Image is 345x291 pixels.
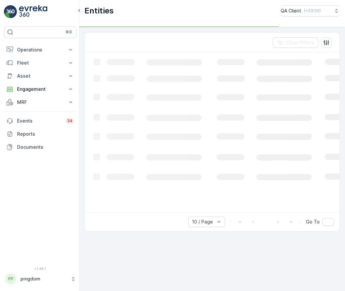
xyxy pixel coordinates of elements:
[4,127,77,141] a: Reports
[4,83,77,96] button: Engagement
[4,5,17,18] img: logo
[4,272,77,286] button: PPpingdom
[4,56,77,69] button: Fleet
[4,43,77,56] button: Operations
[19,5,47,18] img: logo_light-DOdMpM7g.png
[17,144,74,150] p: Documents
[4,114,77,127] a: Events34
[4,141,77,154] a: Documents
[17,86,63,92] p: Engagement
[286,39,314,46] p: Clear Filters
[84,6,114,16] p: Entities
[4,267,77,271] span: v 1.48.1
[6,274,16,284] div: PP
[20,276,67,282] p: pingdom
[281,8,301,14] p: QA Client
[17,60,63,66] p: Fleet
[17,99,63,106] p: MRF
[306,219,320,225] span: Go To
[304,8,321,13] p: ( +03:00 )
[17,73,63,79] p: Asset
[17,47,63,53] p: Operations
[4,69,77,83] button: Asset
[17,118,62,124] p: Events
[65,29,72,35] p: ⌘B
[281,5,340,16] button: QA Client(+03:00)
[17,131,74,137] p: Reports
[273,37,318,48] button: Clear Filters
[4,96,77,109] button: MRF
[67,118,73,124] p: 34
